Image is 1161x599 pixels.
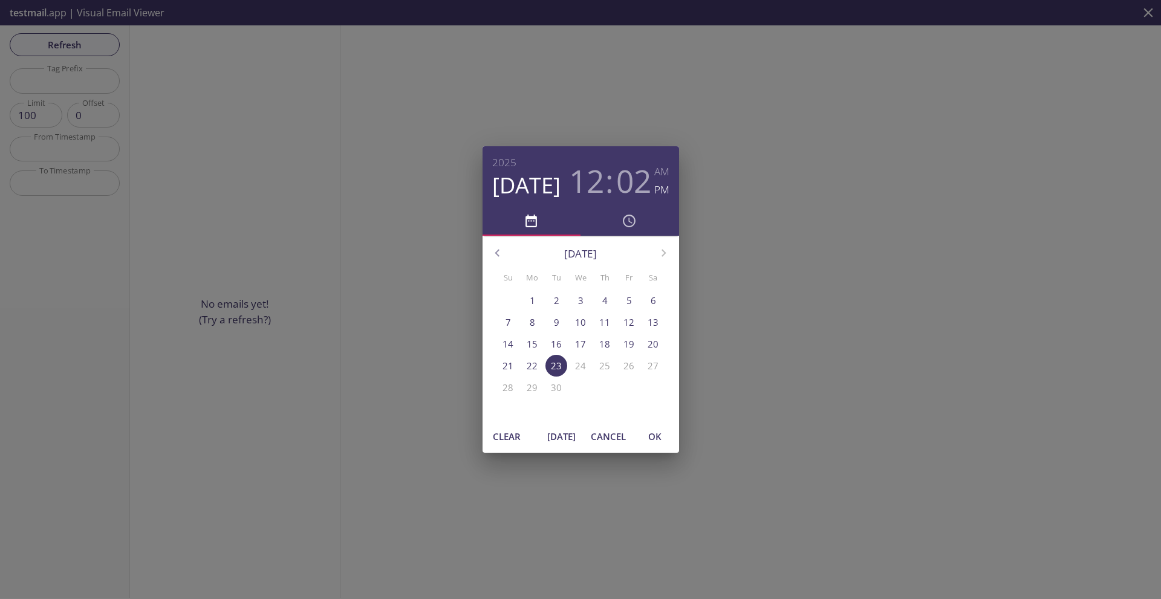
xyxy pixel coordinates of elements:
[521,333,543,355] button: 15
[594,290,616,311] button: 4
[570,311,591,333] button: 10
[545,355,567,377] button: 23
[570,271,591,284] span: We
[570,290,591,311] button: 3
[654,163,669,181] button: AM
[527,360,538,372] p: 22
[521,290,543,311] button: 1
[527,338,538,351] p: 15
[554,294,559,307] p: 2
[651,294,656,307] p: 6
[570,333,591,355] button: 17
[648,316,659,329] p: 13
[618,271,640,284] span: Fr
[497,311,519,333] button: 7
[530,316,535,329] p: 8
[502,360,513,372] p: 21
[554,316,559,329] p: 9
[547,429,576,444] span: [DATE]
[545,311,567,333] button: 9
[551,360,562,372] p: 23
[640,429,669,444] span: OK
[594,333,616,355] button: 18
[636,425,674,448] button: OK
[642,290,664,311] button: 6
[648,338,659,351] p: 20
[586,425,631,448] button: Cancel
[599,338,610,351] p: 18
[642,333,664,355] button: 20
[578,294,584,307] p: 3
[492,154,516,172] button: 2025
[545,333,567,355] button: 16
[618,311,640,333] button: 12
[569,163,604,199] button: 12
[618,333,640,355] button: 19
[594,311,616,333] button: 11
[492,172,561,199] button: [DATE]
[545,290,567,311] button: 2
[521,355,543,377] button: 22
[551,338,562,351] p: 16
[591,429,626,444] span: Cancel
[497,271,519,284] span: Su
[599,316,610,329] p: 11
[642,311,664,333] button: 13
[616,163,651,199] button: 02
[502,338,513,351] p: 14
[575,316,586,329] p: 10
[497,333,519,355] button: 14
[654,181,669,199] button: PM
[623,316,634,329] p: 12
[542,425,581,448] button: [DATE]
[521,271,543,284] span: Mo
[521,311,543,333] button: 8
[642,271,664,284] span: Sa
[506,316,511,329] p: 7
[605,163,614,199] h3: :
[575,338,586,351] p: 17
[512,246,649,262] p: [DATE]
[623,338,634,351] p: 19
[492,429,521,444] span: Clear
[497,355,519,377] button: 21
[618,290,640,311] button: 5
[530,294,535,307] p: 1
[545,271,567,284] span: Tu
[626,294,632,307] p: 5
[487,425,526,448] button: Clear
[602,294,608,307] p: 4
[594,271,616,284] span: Th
